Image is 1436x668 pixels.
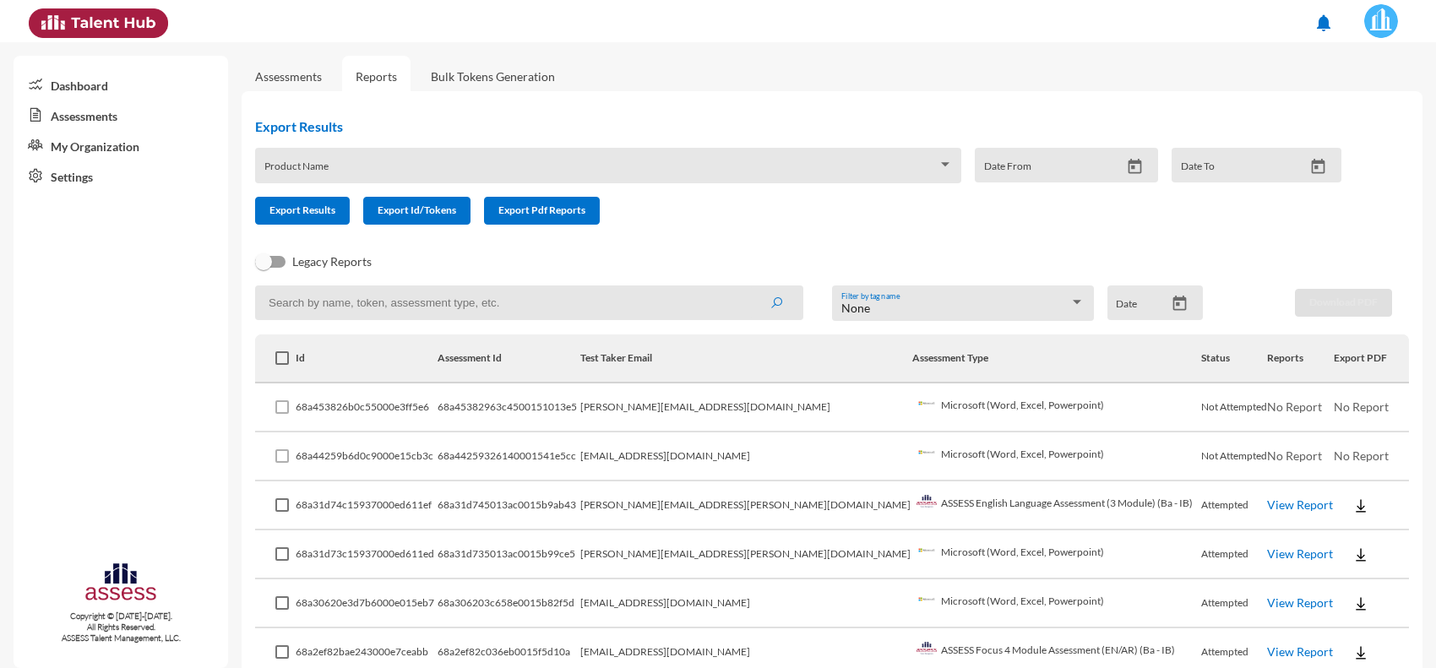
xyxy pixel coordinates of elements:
a: Dashboard [14,69,228,100]
span: No Report [1334,399,1389,414]
button: Open calendar [1120,158,1150,176]
td: Attempted [1201,481,1267,530]
a: View Report [1267,595,1333,610]
img: assesscompany-logo.png [84,561,159,607]
a: My Organization [14,130,228,160]
mat-icon: notifications [1314,13,1334,33]
a: Assessments [14,100,228,130]
button: Open calendar [1303,158,1333,176]
button: Download PDF [1295,289,1392,317]
td: 68a44259b6d0c9000e15cb3c [296,432,438,481]
th: Id [296,334,438,383]
td: [EMAIL_ADDRESS][DOMAIN_NAME] [580,579,913,628]
button: Export Pdf Reports [484,197,600,225]
td: Microsoft (Word, Excel, Powerpoint) [912,432,1201,481]
td: Microsoft (Word, Excel, Powerpoint) [912,383,1201,432]
span: Download PDF [1309,296,1378,308]
td: 68a453826b0c55000e3ff5e6 [296,383,438,432]
span: Export Results [269,204,335,216]
td: Attempted [1201,579,1267,628]
td: [PERSON_NAME][EMAIL_ADDRESS][PERSON_NAME][DOMAIN_NAME] [580,530,913,579]
td: 68a31d745013ac0015b9ab43 [438,481,580,530]
td: [PERSON_NAME][EMAIL_ADDRESS][PERSON_NAME][DOMAIN_NAME] [580,481,913,530]
th: Reports [1267,334,1333,383]
td: [EMAIL_ADDRESS][DOMAIN_NAME] [580,432,913,481]
th: Status [1201,334,1267,383]
a: Reports [342,56,411,97]
span: Export Pdf Reports [498,204,585,216]
td: Attempted [1201,530,1267,579]
th: Assessment Type [912,334,1201,383]
td: Microsoft (Word, Excel, Powerpoint) [912,579,1201,628]
h2: Export Results [255,118,1355,134]
td: 68a31d735013ac0015b99ce5 [438,530,580,579]
span: Legacy Reports [292,252,372,272]
th: Test Taker Email [580,334,913,383]
button: Export Results [255,197,350,225]
a: Assessments [255,69,322,84]
span: Export Id/Tokens [378,204,456,216]
a: View Report [1267,644,1333,659]
button: Open calendar [1165,295,1194,312]
button: Export Id/Tokens [363,197,471,225]
th: Export PDF [1334,334,1409,383]
a: Settings [14,160,228,191]
td: 68a31d74c15937000ed611ef [296,481,438,530]
td: 68a30620e3d7b6000e015eb7 [296,579,438,628]
td: 68a45382963c4500151013e5 [438,383,580,432]
td: 68a31d73c15937000ed611ed [296,530,438,579]
span: No Report [1267,448,1322,463]
td: Not Attempted [1201,432,1267,481]
p: Copyright © [DATE]-[DATE]. All Rights Reserved. ASSESS Talent Management, LLC. [14,611,228,644]
a: Bulk Tokens Generation [417,56,568,97]
input: Search by name, token, assessment type, etc. [255,285,803,320]
td: ASSESS English Language Assessment (3 Module) (Ba - IB) [912,481,1201,530]
td: Not Attempted [1201,383,1267,432]
td: Microsoft (Word, Excel, Powerpoint) [912,530,1201,579]
span: No Report [1267,399,1322,414]
td: [PERSON_NAME][EMAIL_ADDRESS][DOMAIN_NAME] [580,383,913,432]
th: Assessment Id [438,334,580,383]
span: No Report [1334,448,1389,463]
a: View Report [1267,497,1333,512]
td: 68a44259326140001541e5cc [438,432,580,481]
a: View Report [1267,546,1333,561]
td: 68a306203c658e0015b82f5d [438,579,580,628]
span: None [841,301,870,315]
